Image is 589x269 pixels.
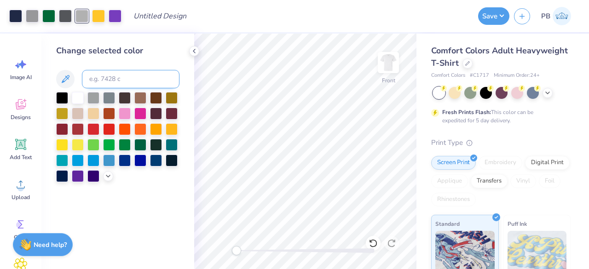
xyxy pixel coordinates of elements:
[431,174,468,188] div: Applique
[126,7,194,25] input: Untitled Design
[431,72,465,80] span: Comfort Colors
[11,114,31,121] span: Designs
[82,70,179,88] input: e.g. 7428 c
[10,154,32,161] span: Add Text
[479,156,522,170] div: Embroidery
[537,7,575,25] a: PB
[471,174,508,188] div: Transfers
[442,108,555,125] div: This color can be expedited for 5 day delivery.
[539,174,560,188] div: Foil
[442,109,491,116] strong: Fresh Prints Flash:
[431,137,571,148] div: Print Type
[232,246,241,255] div: Accessibility label
[478,7,509,25] button: Save
[382,76,395,85] div: Front
[494,72,540,80] span: Minimum Order: 24 +
[56,45,179,57] div: Change selected color
[379,53,398,72] img: Front
[553,7,571,25] img: Pipyana Biswas
[12,194,30,201] span: Upload
[470,72,489,80] span: # C1717
[431,45,568,69] span: Comfort Colors Adult Heavyweight T-Shirt
[431,156,476,170] div: Screen Print
[34,240,67,249] strong: Need help?
[541,11,550,22] span: PB
[10,74,32,81] span: Image AI
[510,174,536,188] div: Vinyl
[525,156,570,170] div: Digital Print
[508,219,527,229] span: Puff Ink
[431,193,476,206] div: Rhinestones
[435,219,460,229] span: Standard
